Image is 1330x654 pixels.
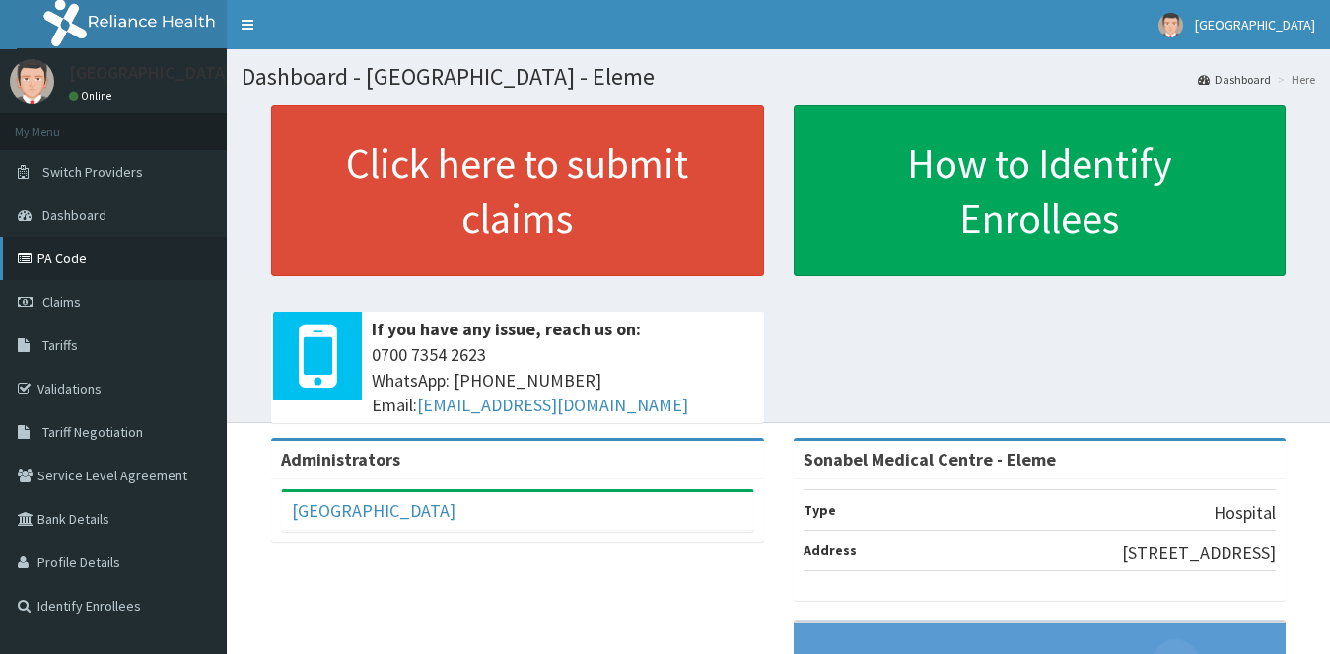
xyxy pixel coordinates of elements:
[1214,500,1276,526] p: Hospital
[804,448,1056,471] strong: Sonabel Medical Centre - Eleme
[292,499,455,522] a: [GEOGRAPHIC_DATA]
[42,163,143,181] span: Switch Providers
[804,501,836,519] b: Type
[42,293,81,311] span: Claims
[1158,13,1183,37] img: User Image
[42,206,106,224] span: Dashboard
[42,336,78,354] span: Tariffs
[372,318,641,340] b: If you have any issue, reach us on:
[42,423,143,441] span: Tariff Negotiation
[1198,71,1271,88] a: Dashboard
[804,542,857,559] b: Address
[271,105,764,276] a: Click here to submit claims
[1122,541,1276,566] p: [STREET_ADDRESS]
[242,64,1315,90] h1: Dashboard - [GEOGRAPHIC_DATA] - Eleme
[417,394,688,416] a: [EMAIL_ADDRESS][DOMAIN_NAME]
[281,448,400,471] b: Administrators
[1195,16,1315,34] span: [GEOGRAPHIC_DATA]
[69,89,116,103] a: Online
[794,105,1287,276] a: How to Identify Enrollees
[1273,71,1315,88] li: Here
[69,64,232,82] p: [GEOGRAPHIC_DATA]
[372,342,754,418] span: 0700 7354 2623 WhatsApp: [PHONE_NUMBER] Email:
[10,59,54,104] img: User Image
